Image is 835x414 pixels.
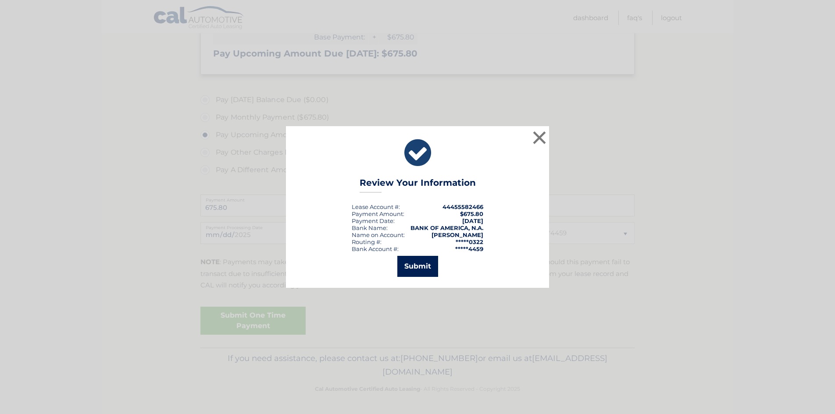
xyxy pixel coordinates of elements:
span: Payment Date [352,217,393,224]
div: Bank Name: [352,224,388,231]
span: $675.80 [460,210,483,217]
button: × [531,129,548,146]
div: Bank Account #: [352,245,399,252]
button: Submit [397,256,438,277]
span: [DATE] [462,217,483,224]
div: Routing #: [352,238,382,245]
div: Payment Amount: [352,210,404,217]
h3: Review Your Information [360,177,476,193]
strong: BANK OF AMERICA, N.A. [410,224,483,231]
strong: [PERSON_NAME] [432,231,483,238]
div: : [352,217,395,224]
div: Lease Account #: [352,203,400,210]
div: Name on Account: [352,231,405,238]
strong: 44455582466 [442,203,483,210]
